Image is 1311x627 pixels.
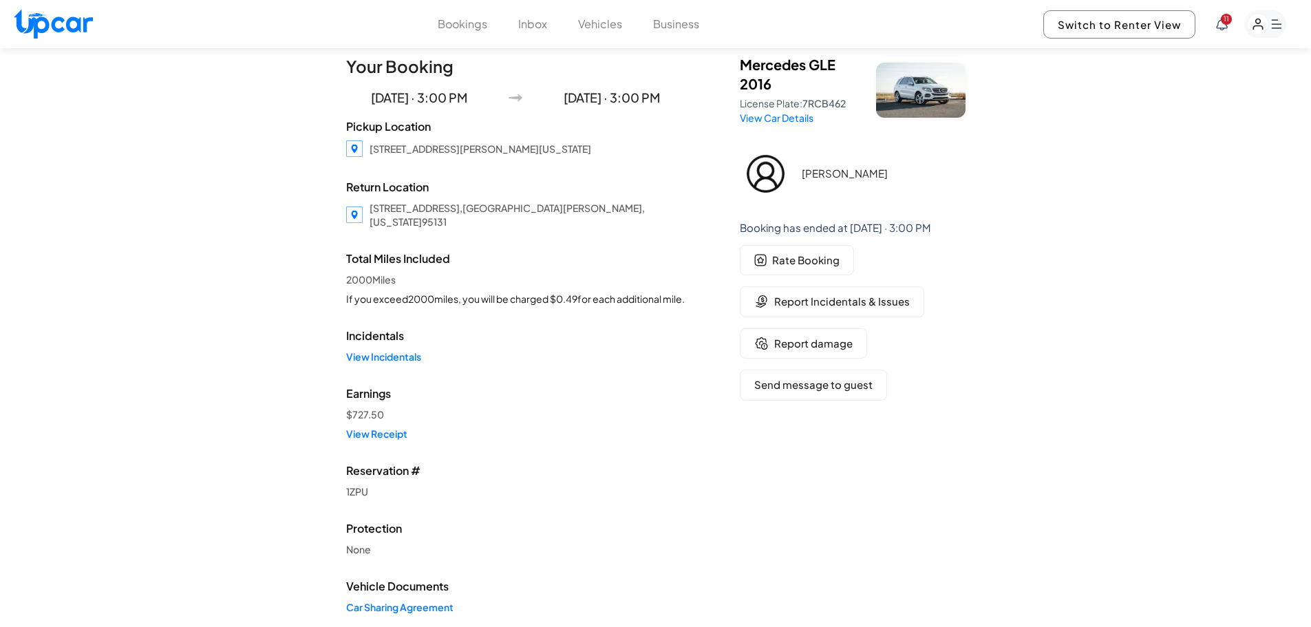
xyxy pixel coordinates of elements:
h3: [PERSON_NAME] [802,167,960,180]
img: Mercedes GLE 2016 [876,63,965,118]
button: Vehicles [578,16,622,32]
h6: Booking has ended at [DATE] · 3:00 PM [740,222,966,234]
span: Report Incidentals & Issues [774,294,910,310]
a: View Receipt [346,427,685,440]
p: [DATE] · 3:00 PM [539,88,685,107]
img: charge for incidentals [754,295,769,308]
button: ratingReport damage [740,328,867,359]
span: You have new notifications [1221,14,1232,25]
img: Upcar Logo [14,9,93,39]
a: View Incidentals [346,350,685,363]
button: Business [653,16,699,32]
button: Bookings [438,16,487,32]
a: View Car Details [740,111,813,124]
div: [STREET_ADDRESS][PERSON_NAME][US_STATE] [370,142,591,156]
div: If you exceed 2000 miles, you will be charged $ 0.49 for each additional mile. [346,292,685,306]
img: Melinda Nevarez Profile [740,148,791,200]
div: 1ZPU [346,485,685,498]
img: rating [754,337,769,350]
span: Reservation # [346,463,685,479]
span: Earnings [346,385,685,402]
span: Incidentals [346,328,685,344]
span: Protection [346,520,685,537]
div: [STREET_ADDRESS], [GEOGRAPHIC_DATA][PERSON_NAME] , [US_STATE] 95131 [370,201,685,229]
p: [DATE] · 3:00 PM [346,88,492,107]
button: Inbox [518,16,547,32]
span: Pickup Location [346,118,685,135]
div: $ 727.50 [346,407,685,421]
img: Location Icon [346,206,363,223]
img: Arrow Icon [509,91,522,105]
a: None [346,542,685,556]
span: Vehicle Documents [346,578,685,595]
span: 2000 Miles [346,273,685,286]
a: Car Sharing Agreement [346,600,685,614]
button: rate bookingRate Booking [740,245,854,276]
img: rate booking [754,254,767,266]
h1: Your Booking [346,55,685,77]
span: Report damage [774,336,853,352]
button: Send message to guest [740,370,887,401]
button: charge for incidentalsReport Incidentals & Issues [740,286,924,317]
span: Total Miles Included [346,251,685,267]
span: Rate Booking [772,253,840,268]
h3: Mercedes GLE 2016 [740,55,860,94]
img: Location Icon [346,140,363,157]
span: 7RCB462 [802,97,846,109]
p: License Plate: [740,96,860,110]
button: Switch to Renter View [1043,10,1195,39]
span: Return Location [346,179,685,195]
